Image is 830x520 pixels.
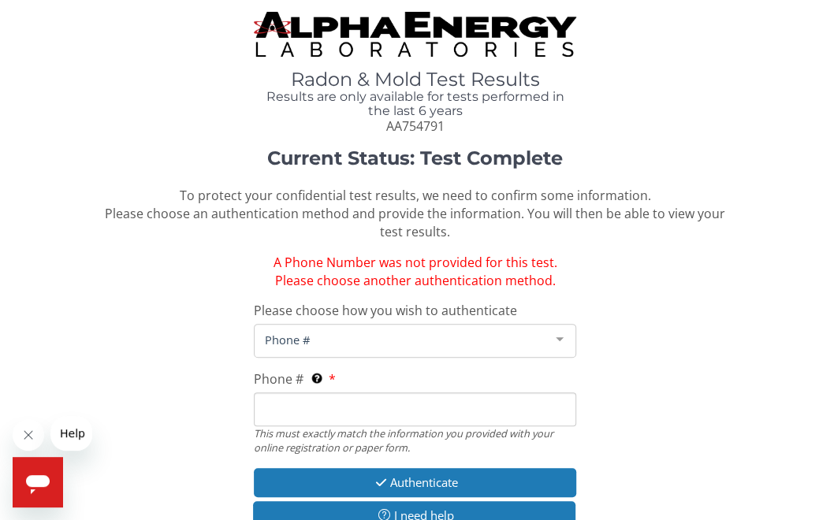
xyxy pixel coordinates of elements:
[267,147,563,169] strong: Current Status: Test Complete
[254,468,576,497] button: Authenticate
[105,187,725,240] span: To protect your confidential test results, we need to confirm some information. Please choose an ...
[13,457,63,507] iframe: Button to launch messaging window
[254,69,576,90] h1: Radon & Mold Test Results
[273,254,556,289] span: A Phone Number was not provided for this test. Please choose another authentication method.
[254,370,303,388] span: Phone #
[13,419,44,451] iframe: Close message
[385,117,444,135] span: AA754791
[254,90,576,117] h4: Results are only available for tests performed in the last 6 years
[254,426,576,455] div: This must exactly match the information you provided with your online registration or paper form.
[261,331,544,348] span: Phone #
[50,416,92,451] iframe: Message from company
[254,302,517,319] span: Please choose how you wish to authenticate
[254,12,576,57] img: TightCrop.jpg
